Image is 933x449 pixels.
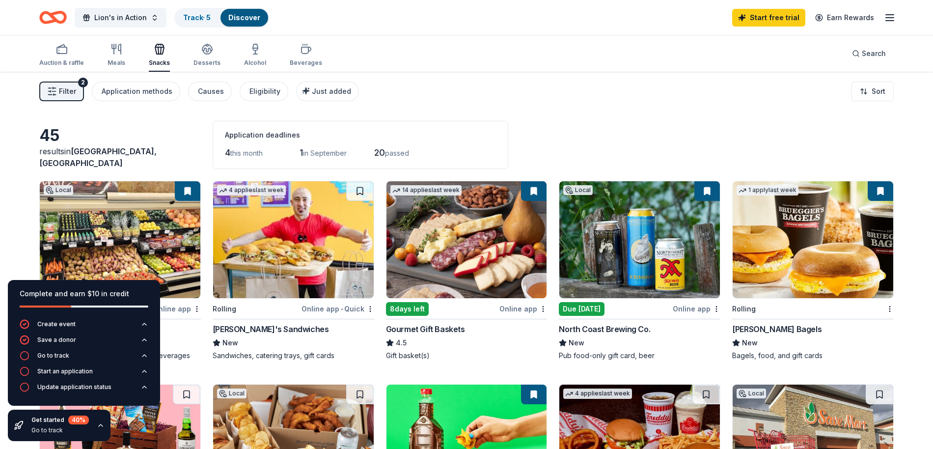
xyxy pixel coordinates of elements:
span: 4 [225,147,230,158]
div: North Coast Brewing Co. [559,323,650,335]
span: Lion's in Action [94,12,147,24]
div: Rolling [213,303,236,315]
div: 14 applies last week [390,185,462,196]
span: 20 [374,147,385,158]
button: Save a donor [20,335,148,351]
div: Application deadlines [225,129,496,141]
div: 8 days left [386,302,429,316]
div: Eligibility [249,85,280,97]
img: Image for Jensen’s Finest Foods [40,181,200,298]
button: Eligibility [240,82,288,101]
div: Snacks [149,59,170,67]
a: Image for Ike's Sandwiches4 applieslast weekRollingOnline app•Quick[PERSON_NAME]'s SandwichesNewS... [213,181,374,361]
button: Sort [851,82,894,101]
div: Go to track [37,352,69,360]
div: 2 [78,78,88,87]
div: Sandwiches, catering trays, gift cards [213,351,374,361]
div: Create event [37,320,76,328]
div: Online app [673,303,720,315]
button: Application methods [92,82,180,101]
div: Local [217,389,247,398]
div: Local [563,185,593,195]
div: Beverages [290,59,322,67]
button: Causes [188,82,232,101]
div: [PERSON_NAME]'s Sandwiches [213,323,329,335]
span: 4.5 [396,337,407,349]
span: passed [385,149,409,157]
div: Application methods [102,85,172,97]
a: Start free trial [732,9,805,27]
a: Image for North Coast Brewing Co.LocalDue [DATE]Online appNorth Coast Brewing Co.NewPub food-only... [559,181,720,361]
img: Image for Gourmet Gift Baskets [386,181,547,298]
button: Lion's in Action [75,8,166,28]
button: Filter2 [39,82,84,101]
img: Image for North Coast Brewing Co. [559,181,720,298]
div: Causes [198,85,224,97]
div: Auction & raffle [39,59,84,67]
div: Bagels, food, and gift cards [732,351,894,361]
a: Track· 5 [183,13,211,22]
span: [GEOGRAPHIC_DATA], [GEOGRAPHIC_DATA] [39,146,157,168]
div: 4 applies last week [217,185,286,196]
div: Pub food-only gift card, beer [559,351,720,361]
button: Meals [108,39,125,72]
div: Complete and earn $10 in credit [20,288,148,300]
a: Discover [228,13,260,22]
img: Image for Ike's Sandwiches [213,181,374,298]
span: Search [862,48,886,59]
div: Get started [31,416,89,424]
a: Image for Bruegger's Bagels1 applylast weekRolling[PERSON_NAME] BagelsNewBagels, food, and gift c... [732,181,894,361]
button: Beverages [290,39,322,72]
div: Local [44,185,73,195]
span: Filter [59,85,76,97]
div: Desserts [193,59,220,67]
div: 40 % [68,416,89,424]
a: Home [39,6,67,29]
a: Image for Gourmet Gift Baskets14 applieslast week8days leftOnline appGourmet Gift Baskets4.5Gift ... [386,181,548,361]
span: New [222,337,238,349]
span: this month [230,149,263,157]
button: Alcohol [244,39,266,72]
button: Create event [20,319,148,335]
button: Track· 5Discover [174,8,269,28]
div: Save a donor [37,336,76,344]
div: Update application status [37,383,111,391]
div: Gift basket(s) [386,351,548,361]
div: Online app [499,303,547,315]
div: Rolling [732,303,756,315]
img: Image for Bruegger's Bagels [733,181,893,298]
button: Start an application [20,366,148,382]
button: Desserts [193,39,220,72]
button: Just added [296,82,359,101]
button: Update application status [20,382,148,398]
span: in [39,146,157,168]
div: 1 apply last week [737,185,798,196]
div: Online app Quick [302,303,374,315]
div: Alcohol [244,59,266,67]
span: New [569,337,584,349]
span: • [341,305,343,313]
span: in September [303,149,347,157]
div: Start an application [37,367,93,375]
span: Sort [872,85,885,97]
button: Search [844,44,894,63]
div: 45 [39,126,201,145]
div: [PERSON_NAME] Bagels [732,323,822,335]
button: Snacks [149,39,170,72]
a: Image for Jensen’s Finest FoodsLocalDue [DATE]Online app[PERSON_NAME] Finest FoodsNewGift cards, ... [39,181,201,361]
button: Go to track [20,351,148,366]
button: Auction & raffle [39,39,84,72]
div: results [39,145,201,169]
div: Local [737,389,766,398]
div: Online app [153,303,201,315]
a: Earn Rewards [809,9,880,27]
div: Go to track [31,426,89,434]
span: Just added [312,87,351,95]
div: Meals [108,59,125,67]
div: Gourmet Gift Baskets [386,323,465,335]
div: 4 applies last week [563,389,632,399]
span: 1 [300,147,303,158]
div: Due [DATE] [559,302,604,316]
span: New [742,337,758,349]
